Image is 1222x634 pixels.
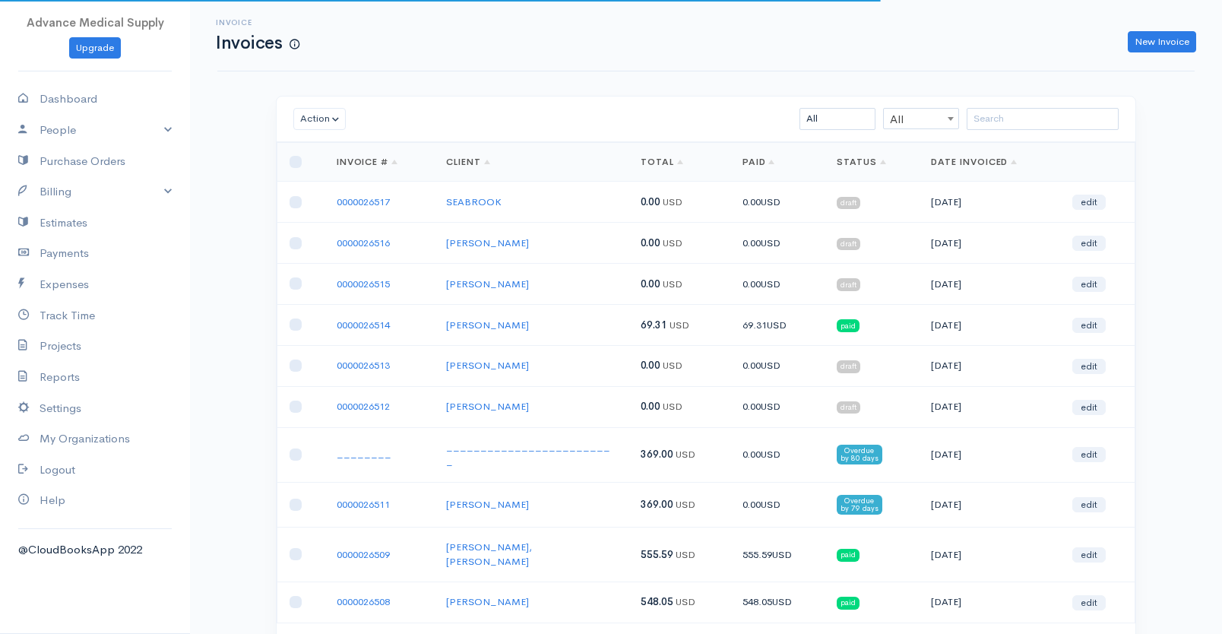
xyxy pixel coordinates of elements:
[446,540,532,569] a: [PERSON_NAME], [PERSON_NAME]
[919,345,1060,386] td: [DATE]
[761,498,780,511] span: USD
[1072,277,1106,292] a: edit
[446,498,529,511] a: [PERSON_NAME]
[837,238,860,250] span: draft
[967,108,1119,130] input: Search
[730,386,825,427] td: 0.00
[337,277,390,290] a: 0000026515
[919,386,1060,427] td: [DATE]
[730,527,825,582] td: 555.59
[919,482,1060,527] td: [DATE]
[919,427,1060,482] td: [DATE]
[337,195,390,208] a: 0000026517
[663,277,682,290] span: USD
[663,359,682,372] span: USD
[837,597,860,609] span: paid
[641,400,660,413] span: 0.00
[837,401,860,414] span: draft
[1072,595,1106,610] a: edit
[446,236,529,249] a: [PERSON_NAME]
[641,548,673,561] span: 555.59
[641,498,673,511] span: 369.00
[27,15,164,30] span: Advance Medical Supply
[919,582,1060,623] td: [DATE]
[761,236,780,249] span: USD
[663,400,682,413] span: USD
[919,223,1060,264] td: [DATE]
[837,445,882,464] span: Overdue by 80 days
[337,359,390,372] a: 0000026513
[884,109,958,130] span: All
[761,277,780,290] span: USD
[730,182,825,223] td: 0.00
[337,548,390,561] a: 0000026509
[676,548,695,561] span: USD
[216,33,299,52] h1: Invoices
[919,182,1060,223] td: [DATE]
[293,108,346,130] button: Action
[446,156,490,168] a: Client
[730,582,825,623] td: 548.05
[446,400,529,413] a: [PERSON_NAME]
[837,278,860,290] span: draft
[641,195,660,208] span: 0.00
[761,400,780,413] span: USD
[337,498,390,511] a: 0000026511
[772,548,792,561] span: USD
[641,236,660,249] span: 0.00
[730,345,825,386] td: 0.00
[1072,547,1106,563] a: edit
[446,441,610,469] a: _________________________
[641,277,660,290] span: 0.00
[742,156,775,168] a: Paid
[446,359,529,372] a: [PERSON_NAME]
[1072,497,1106,512] a: edit
[761,448,780,461] span: USD
[730,264,825,305] td: 0.00
[919,304,1060,345] td: [DATE]
[337,595,390,608] a: 0000026508
[1072,359,1106,374] a: edit
[931,156,1017,168] a: Date Invoiced
[837,319,860,331] span: paid
[290,38,299,51] span: How to create your first Invoice?
[641,359,660,372] span: 0.00
[730,304,825,345] td: 69.31
[919,527,1060,582] td: [DATE]
[663,236,682,249] span: USD
[337,319,390,331] a: 0000026514
[337,236,390,249] a: 0000026516
[641,319,667,331] span: 69.31
[837,156,886,168] a: Status
[676,595,695,608] span: USD
[837,495,882,515] span: Overdue by 79 days
[837,549,860,561] span: paid
[919,264,1060,305] td: [DATE]
[730,223,825,264] td: 0.00
[730,427,825,482] td: 0.00
[761,359,780,372] span: USD
[18,541,172,559] div: @CloudBooksApp 2022
[1072,447,1106,462] a: edit
[883,108,959,129] span: All
[216,18,299,27] h6: Invoice
[676,498,695,511] span: USD
[772,595,792,608] span: USD
[837,360,860,372] span: draft
[1072,400,1106,415] a: edit
[641,448,673,461] span: 369.00
[837,197,860,209] span: draft
[767,319,787,331] span: USD
[446,277,529,290] a: [PERSON_NAME]
[337,156,398,168] a: Invoice #
[761,195,780,208] span: USD
[1072,236,1106,251] a: edit
[1072,195,1106,210] a: edit
[641,595,673,608] span: 548.05
[1128,31,1196,53] a: New Invoice
[446,595,529,608] a: [PERSON_NAME]
[663,195,682,208] span: USD
[69,37,121,59] a: Upgrade
[337,448,391,461] a: ________
[446,319,529,331] a: [PERSON_NAME]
